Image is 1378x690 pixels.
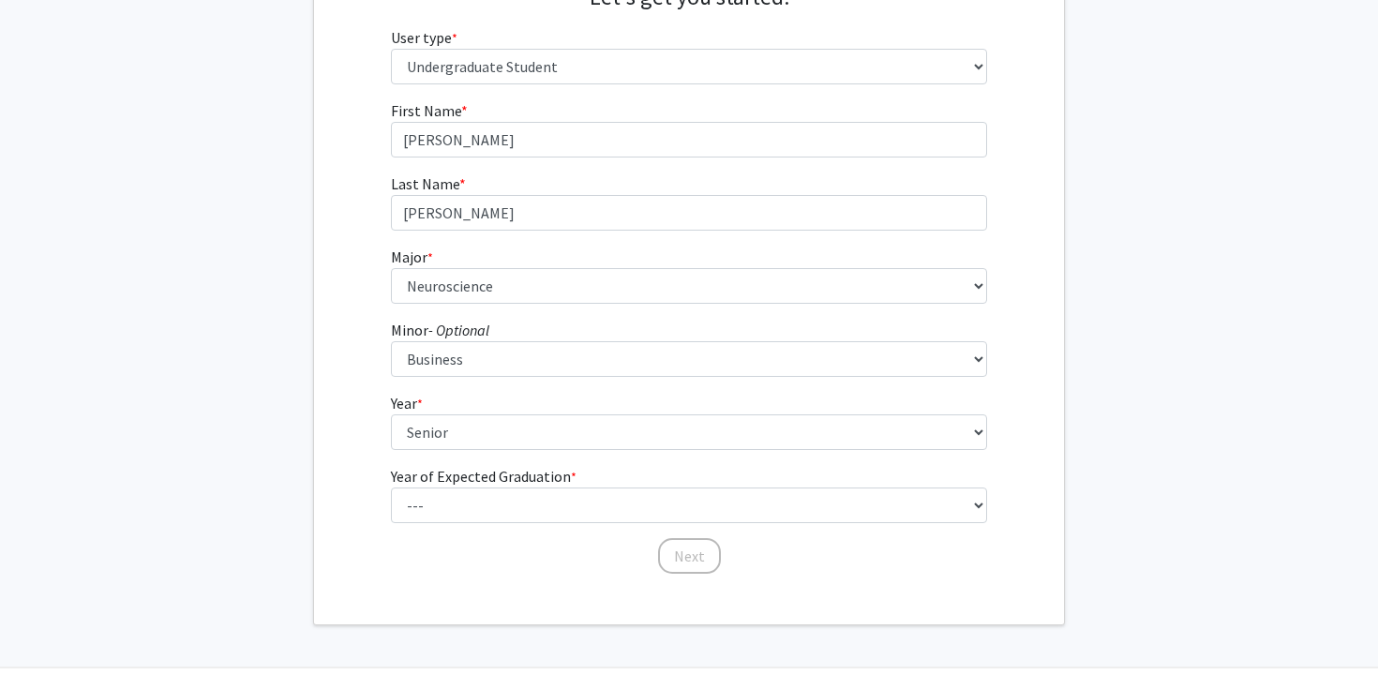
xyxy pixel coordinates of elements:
label: User type [391,26,457,49]
label: Year [391,392,423,414]
label: Minor [391,319,489,341]
i: - Optional [428,321,489,339]
label: Major [391,246,433,268]
label: Year of Expected Graduation [391,465,577,487]
span: First Name [391,101,461,120]
button: Next [658,538,721,574]
span: Last Name [391,174,459,193]
iframe: Chat [14,606,80,676]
